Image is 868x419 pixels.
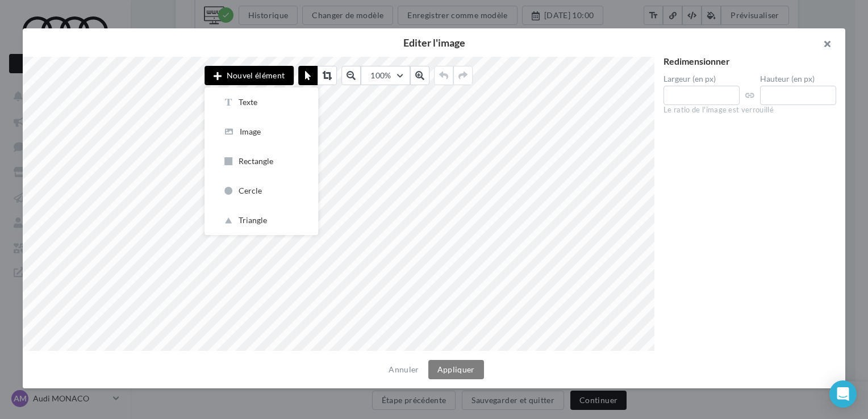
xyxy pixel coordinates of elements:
em: Découvrez en avant-première la nouvelle Audi Q3 dans votre concession Audi [GEOGRAPHIC_DATA] [46,168,537,179]
button: Rectangle [205,146,318,176]
label: Largeur (en px) [663,75,740,83]
div: Redimensionner [663,57,836,66]
div: Open Intercom Messenger [829,380,857,408]
button: Triangle [205,206,318,235]
div: Cercle [223,185,300,196]
button: 100% [361,66,410,85]
strong: Journées portes ouvertes [205,107,378,123]
div: Image [223,126,300,137]
button: Image [205,117,318,146]
button: Cercle [205,176,318,206]
button: Annuler [384,363,423,376]
button: Appliquer [428,360,484,379]
div: Rectangle [223,156,300,167]
label: Hauteur (en px) [760,75,836,83]
div: Le ratio de l'image est verrouillé [663,105,836,115]
button: Nouvel élément [205,66,294,85]
h2: Editer l'image [41,37,827,48]
span: [DATE] & [DATE] [260,124,324,133]
img: phpNAZNdF [227,23,356,84]
div: Texte [223,97,300,108]
button: Texte [205,87,318,117]
div: Triangle [223,215,300,226]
